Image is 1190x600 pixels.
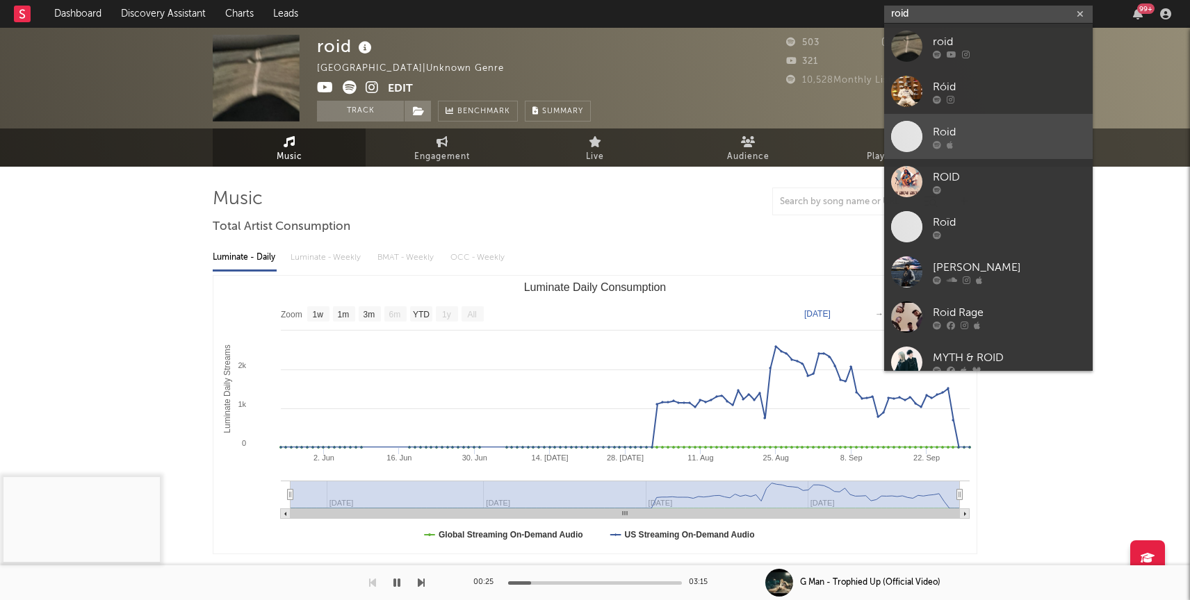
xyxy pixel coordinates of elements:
button: Track [317,101,404,122]
a: Engagement [366,128,519,167]
button: 99+ [1133,8,1143,19]
div: [PERSON_NAME] [933,259,1086,276]
text: 1w [313,310,324,319]
div: roid [317,35,375,58]
input: Search by song name or URL [773,197,920,208]
a: Live [519,128,671,167]
div: MYTH & ROID [933,349,1086,366]
text: 1k [238,400,246,408]
div: [GEOGRAPHIC_DATA] | Unknown Genre [317,60,536,77]
a: MYTH & ROID [884,340,1093,385]
span: Total Artist Consumption [213,219,350,235]
span: Live [586,149,604,165]
button: Summary [525,101,591,122]
div: Roid Rage [933,304,1086,321]
text: 16. Jun [386,453,411,462]
div: ROID [933,169,1086,185]
text: Zoom [281,310,302,319]
text: 1m [338,310,350,319]
text: 22. Sep [913,453,940,462]
a: Music [213,128,366,167]
text: 25. Aug [763,453,789,462]
div: 03:15 [689,574,717,591]
input: Search for artists [884,6,1093,23]
a: Audience [671,128,824,167]
text: Luminate Daily Streams [222,344,232,433]
span: 1,878 [882,38,924,47]
text: 8. Sep [840,453,863,462]
button: Edit [388,81,413,98]
text: All [467,310,476,319]
text: 28. [DATE] [607,453,644,462]
div: Luminate - Daily [213,246,277,269]
a: ROID [884,159,1093,204]
span: Music [277,149,302,165]
a: Benchmark [438,101,518,122]
text: 6m [389,310,401,319]
div: 99 + [1137,3,1155,14]
text: → [875,309,883,319]
text: 1y [442,310,451,319]
span: Summary [542,108,583,115]
text: [DATE] [804,309,831,319]
span: 321 [786,57,818,66]
span: 10,528 Monthly Listeners [786,76,918,85]
text: 2. Jun [313,453,334,462]
div: 00:25 [473,574,501,591]
span: 503 [786,38,820,47]
text: Luminate Daily Consumption [524,281,667,293]
text: 2k [238,361,246,369]
a: Roïd [884,204,1093,249]
span: Benchmark [457,103,510,120]
span: Playlists/Charts [867,149,936,165]
text: YTD [413,310,430,319]
text: 14. [DATE] [532,453,569,462]
text: US Streaming On-Demand Audio [625,530,755,540]
a: Roid [884,114,1093,159]
a: roid [884,24,1093,69]
div: Roid [933,124,1086,140]
span: Engagement [414,149,470,165]
text: 30. Jun [462,453,487,462]
div: roid [933,33,1086,50]
svg: Luminate Daily Consumption [213,276,977,553]
a: Roid Rage [884,294,1093,340]
a: [PERSON_NAME] [884,249,1093,294]
text: 0 [242,439,246,447]
a: Playlists/Charts [824,128,977,167]
div: Róid [933,78,1086,95]
iframe: G Man - Trophied Up (Official Video) [3,477,160,562]
a: Róid [884,69,1093,114]
text: 11. Aug [687,453,713,462]
div: Roïd [933,214,1086,231]
span: Audience [727,149,769,165]
div: G Man - Trophied Up (Official Video) [800,576,940,589]
text: 3m [364,310,375,319]
text: Global Streaming On-Demand Audio [439,530,583,540]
